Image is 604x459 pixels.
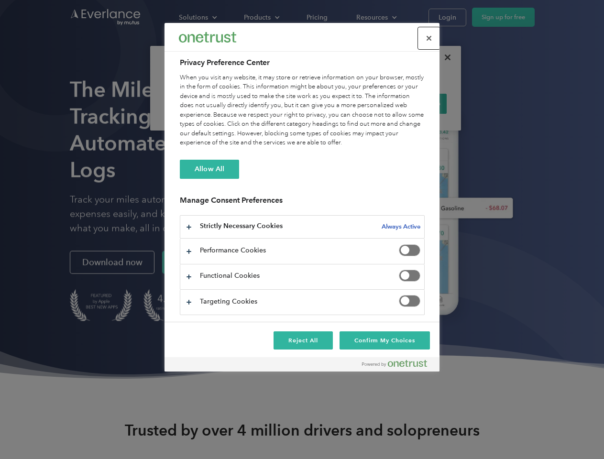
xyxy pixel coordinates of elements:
[180,196,425,210] h3: Manage Consent Preferences
[418,28,439,49] button: Close
[179,32,236,42] img: Everlance
[274,331,333,350] button: Reject All
[179,28,236,47] div: Everlance
[362,360,435,372] a: Powered by OneTrust Opens in a new Tab
[180,73,425,148] div: When you visit any website, it may store or retrieve information on your browser, mostly in the f...
[340,331,430,350] button: Confirm My Choices
[180,160,239,179] button: Allow All
[362,360,427,367] img: Powered by OneTrust Opens in a new Tab
[165,23,439,372] div: Privacy Preference Center
[165,23,439,372] div: Preference center
[180,57,425,68] h2: Privacy Preference Center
